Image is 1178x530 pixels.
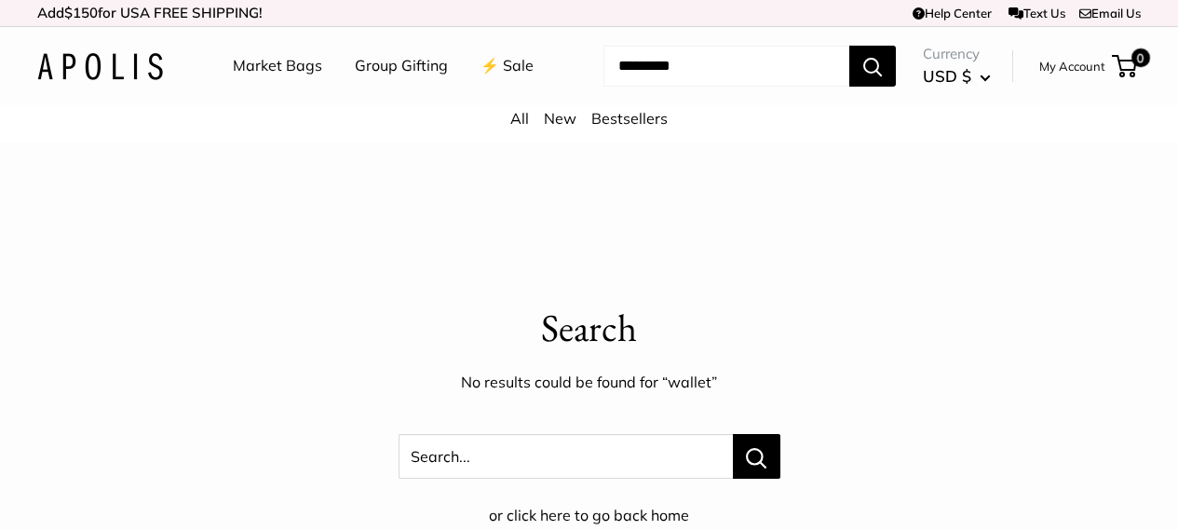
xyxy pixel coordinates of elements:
[849,46,896,87] button: Search
[481,52,534,80] a: ⚡️ Sale
[603,46,849,87] input: Search...
[733,434,780,479] button: Search...
[544,109,576,128] a: New
[510,109,529,128] a: All
[913,6,992,20] a: Help Center
[923,61,991,91] button: USD $
[923,41,991,67] span: Currency
[37,369,1141,397] p: No results could be found for “wallet”
[37,301,1141,356] p: Search
[233,52,322,80] a: Market Bags
[1009,6,1065,20] a: Text Us
[64,4,98,21] span: $150
[355,52,448,80] a: Group Gifting
[489,506,689,524] a: or click here to go back home
[1079,6,1141,20] a: Email Us
[1114,55,1137,77] a: 0
[1039,55,1105,77] a: My Account
[923,66,971,86] span: USD $
[37,53,163,80] img: Apolis
[1131,48,1150,67] span: 0
[591,109,668,128] a: Bestsellers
